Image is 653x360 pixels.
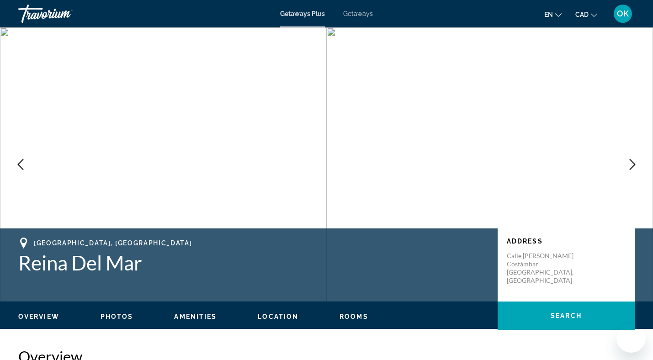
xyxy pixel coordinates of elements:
[34,239,192,247] span: [GEOGRAPHIC_DATA], [GEOGRAPHIC_DATA]
[280,10,325,17] a: Getaways Plus
[258,312,298,321] button: Location
[18,312,59,321] button: Overview
[174,312,217,321] button: Amenities
[544,8,562,21] button: Change language
[621,153,644,176] button: Next image
[9,153,32,176] button: Previous image
[101,313,133,320] span: Photos
[340,312,368,321] button: Rooms
[575,8,597,21] button: Change currency
[174,313,217,320] span: Amenities
[101,312,133,321] button: Photos
[18,2,110,26] a: Travorium
[498,302,635,330] button: Search
[611,4,635,23] button: User Menu
[575,11,589,18] span: CAD
[551,312,582,319] span: Search
[18,251,488,275] h1: Reina Del Mar
[507,238,626,245] p: Address
[507,252,580,285] p: Calle [PERSON_NAME] Costámbar [GEOGRAPHIC_DATA], [GEOGRAPHIC_DATA]
[258,313,298,320] span: Location
[18,313,59,320] span: Overview
[544,11,553,18] span: en
[616,323,646,353] iframe: Button to launch messaging window
[340,313,368,320] span: Rooms
[343,10,373,17] a: Getaways
[617,9,629,18] span: OK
